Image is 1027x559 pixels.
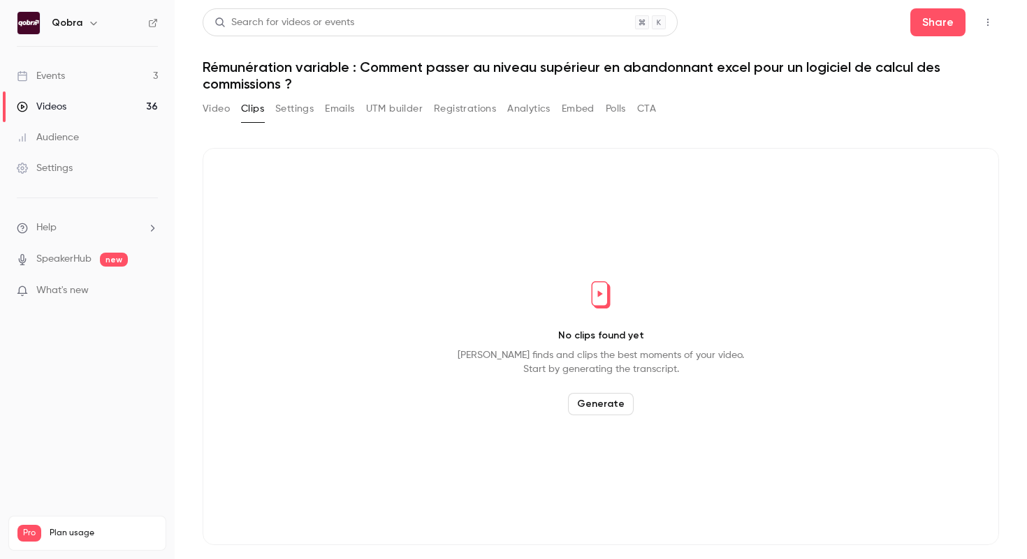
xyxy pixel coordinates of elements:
button: UTM builder [366,98,423,120]
span: new [100,253,128,267]
button: Clips [241,98,264,120]
button: Registrations [434,98,496,120]
iframe: Noticeable Trigger [141,285,158,297]
button: Settings [275,98,314,120]
li: help-dropdown-opener [17,221,158,235]
img: Qobra [17,12,40,34]
div: Events [17,69,65,83]
span: What's new [36,283,89,298]
button: CTA [637,98,656,120]
button: Share [910,8,966,36]
h6: Qobra [52,16,82,30]
button: Emails [325,98,354,120]
button: Polls [606,98,626,120]
button: Generate [568,393,634,415]
div: Audience [17,131,79,144]
button: Analytics [507,98,551,120]
button: Top Bar Actions [977,11,999,33]
span: Plan usage [50,528,157,539]
span: Pro [17,525,41,542]
span: Help [36,221,57,235]
button: Video [203,98,230,120]
p: No clips found yet [558,329,644,343]
button: Embed [562,98,595,120]
p: [PERSON_NAME] finds and clips the best moments of your video. Start by generating the transcript. [458,348,744,376]
div: Search for videos or events [214,15,354,30]
a: SpeakerHub [36,252,92,267]
div: Settings [17,161,73,175]
h1: Rémunération variable : Comment passer au niveau supérieur en abandonnant excel pour un logiciel ... [203,59,999,92]
div: Videos [17,100,66,114]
